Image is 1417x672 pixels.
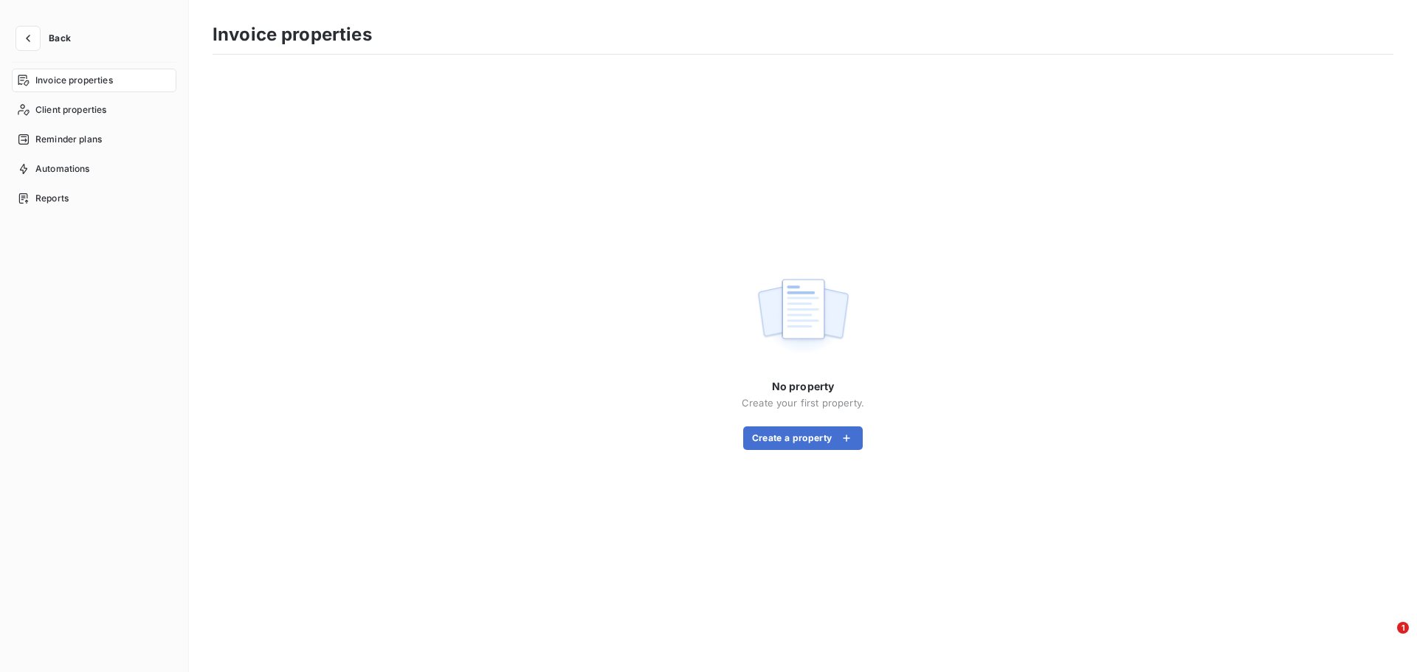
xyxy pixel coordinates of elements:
span: Automations [35,162,90,176]
a: Reports [12,187,176,210]
span: Reports [35,192,69,205]
span: Client properties [35,103,107,117]
iframe: Intercom live chat [1367,622,1402,657]
span: Invoice properties [35,74,113,87]
img: empty state [756,271,850,362]
a: Client properties [12,98,176,122]
button: Create a property [743,426,863,450]
span: 1 [1397,622,1409,634]
a: Reminder plans [12,128,176,151]
span: Reminder plans [35,133,102,146]
span: No property [772,379,835,394]
span: Back [49,34,71,43]
a: Automations [12,157,176,181]
h3: Invoice properties [213,21,372,48]
span: Create your first property. [742,397,864,409]
button: Back [12,27,83,50]
a: Invoice properties [12,69,176,92]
